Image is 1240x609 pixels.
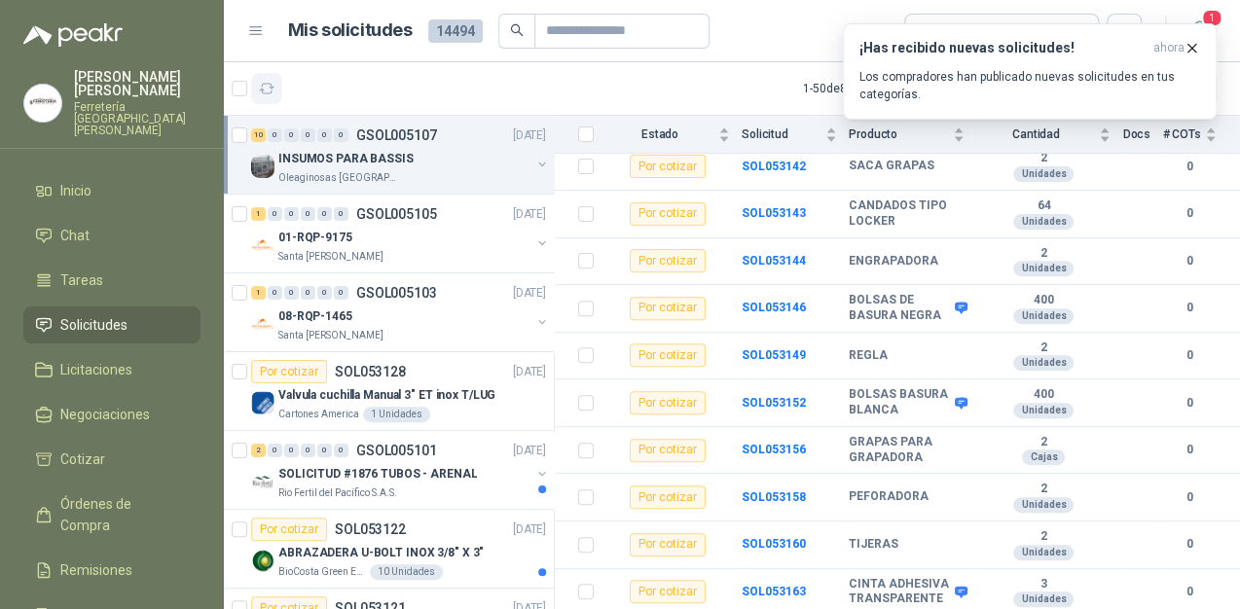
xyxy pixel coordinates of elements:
th: Solicitud [742,116,849,154]
a: SOL053144 [742,254,806,268]
button: 1 [1182,14,1217,49]
b: 0 [1162,299,1217,317]
p: Rio Fertil del Pacífico S.A.S. [278,485,397,501]
p: Los compradores han publicado nuevas solicitudes en tus categorías. [859,68,1200,103]
a: Órdenes de Compra [23,485,201,544]
b: 2 [976,482,1111,497]
img: Company Logo [251,549,274,572]
button: ¡Has recibido nuevas solicitudes!ahora Los compradores han publicado nuevas solicitudes en tus ca... [843,23,1217,120]
span: Remisiones [60,559,132,581]
p: GSOL005105 [356,207,437,221]
div: Unidades [1013,497,1074,513]
span: ahora [1153,40,1185,56]
b: REGLA [849,348,888,364]
a: SOL053160 [742,537,806,551]
p: ABRAZADERA U-BOLT INOX 3/8" X 3" [278,544,484,562]
div: Por cotizar [630,155,706,178]
p: SOL053122 [335,522,406,536]
span: Solicitudes [60,314,128,336]
p: Oleaginosas [GEOGRAPHIC_DATA][PERSON_NAME] [278,170,401,186]
div: 0 [334,128,348,142]
div: 1 [251,207,266,221]
span: Inicio [60,180,91,201]
a: Solicitudes [23,306,201,343]
span: Licitaciones [60,359,132,380]
span: Solicitud [742,127,821,141]
p: INSUMOS PARA BASSIS [278,150,414,168]
a: 10 0 0 0 0 0 GSOL005107[DATE] Company LogoINSUMOS PARA BASSISOleaginosas [GEOGRAPHIC_DATA][PERSON... [251,124,550,186]
div: 0 [317,128,332,142]
div: Por cotizar [630,533,706,556]
b: 400 [976,293,1111,308]
p: [DATE] [513,284,546,303]
a: Negociaciones [23,396,201,433]
a: SOL053163 [742,585,806,598]
p: Valvula cuchilla Manual 3" ET inox T/LUG [278,386,495,405]
div: Por cotizar [630,297,706,320]
a: Por cotizarSOL053122[DATE] Company LogoABRAZADERA U-BOLT INOX 3/8" X 3"BioCosta Green Energy S.A.... [224,510,554,589]
b: 2 [976,340,1111,356]
p: Cartones America [278,407,359,422]
b: 2 [976,435,1111,450]
img: Company Logo [251,470,274,493]
b: ENGRAPADORA [849,254,938,269]
b: CANDADOS TIPO LOCKER [849,198,965,229]
span: 14494 [428,19,483,43]
a: Por cotizarSOL053128[DATE] Company LogoValvula cuchilla Manual 3" ET inox T/LUGCartones America1 ... [224,352,554,431]
b: BOLSAS DE BASURA NEGRA [849,293,950,323]
p: [DATE] [513,205,546,224]
a: SOL053146 [742,301,806,314]
b: PEFORADORA [849,489,929,505]
span: Órdenes de Compra [60,493,182,536]
div: 0 [301,207,315,221]
p: [DATE] [513,363,546,381]
b: 2 [976,246,1111,262]
a: Inicio [23,172,201,209]
b: 0 [1162,346,1217,365]
a: SOL053143 [742,206,806,220]
div: 0 [301,444,315,457]
div: Por cotizar [630,439,706,462]
p: 08-RQP-1465 [278,307,352,326]
div: Unidades [1013,355,1074,371]
div: 0 [334,444,348,457]
div: Unidades [1013,403,1074,418]
b: SACA GRAPAS [849,159,934,174]
div: Todas [917,20,958,42]
div: Por cotizar [630,343,706,367]
div: 0 [317,286,332,300]
a: SOL053152 [742,396,806,410]
div: Por cotizar [251,360,327,383]
div: 0 [284,128,299,142]
img: Company Logo [24,85,61,122]
div: Unidades [1013,591,1074,607]
div: Unidades [1013,308,1074,324]
span: Chat [60,225,90,246]
div: 0 [268,286,282,300]
a: SOL053158 [742,490,806,504]
a: 1 0 0 0 0 0 GSOL005105[DATE] Company Logo01-RQP-9175Santa [PERSON_NAME] [251,202,550,265]
div: Unidades [1013,214,1074,230]
h3: ¡Has recibido nuevas solicitudes! [859,40,1146,56]
img: Company Logo [251,312,274,336]
b: GRAPAS PARA GRAPADORA [849,435,965,465]
a: SOL053149 [742,348,806,362]
div: 0 [268,128,282,142]
p: [DATE] [513,520,546,539]
div: 0 [334,286,348,300]
div: 1 Unidades [363,407,430,422]
p: SOL053128 [335,365,406,378]
b: 400 [976,387,1111,403]
a: 2 0 0 0 0 0 GSOL005101[DATE] Company LogoSOLICITUD #1876 TUBOS - ARENALRio Fertil del Pacífico S.... [251,439,550,501]
div: Por cotizar [251,518,327,541]
span: Tareas [60,269,103,291]
b: 0 [1162,252,1217,270]
p: GSOL005101 [356,444,437,457]
p: [DATE] [513,126,546,145]
div: Unidades [1013,166,1074,182]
